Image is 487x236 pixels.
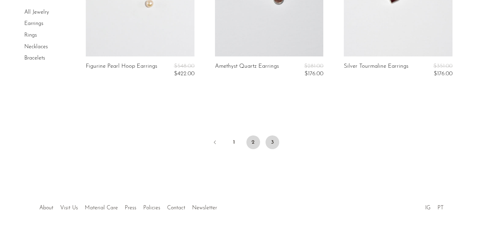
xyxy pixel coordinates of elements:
a: Rings [24,32,37,38]
span: $351.00 [433,63,452,69]
a: Figurine Pearl Hoop Earrings [86,63,157,77]
a: Amethyst Quartz Earrings [215,63,279,77]
span: $422.00 [174,71,194,77]
ul: Quick links [36,200,220,213]
a: Earrings [24,21,43,27]
a: About [39,205,53,211]
a: Material Care [85,205,118,211]
a: Contact [167,205,185,211]
span: $176.00 [434,71,452,77]
a: Visit Us [60,205,78,211]
a: All Jewelry [24,10,49,15]
a: PT [437,205,444,211]
a: 2 [246,135,260,149]
span: 3 [266,135,279,149]
a: Necklaces [24,44,48,50]
span: $281.00 [304,63,323,69]
a: Bracelets [24,55,45,61]
span: $548.00 [174,63,194,69]
ul: Social Medias [422,200,447,213]
a: Previous [208,135,222,150]
a: Press [125,205,136,211]
a: 1 [227,135,241,149]
span: $176.00 [305,71,323,77]
a: Silver Tourmaline Earrings [344,63,408,77]
a: Policies [143,205,160,211]
a: IG [425,205,431,211]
